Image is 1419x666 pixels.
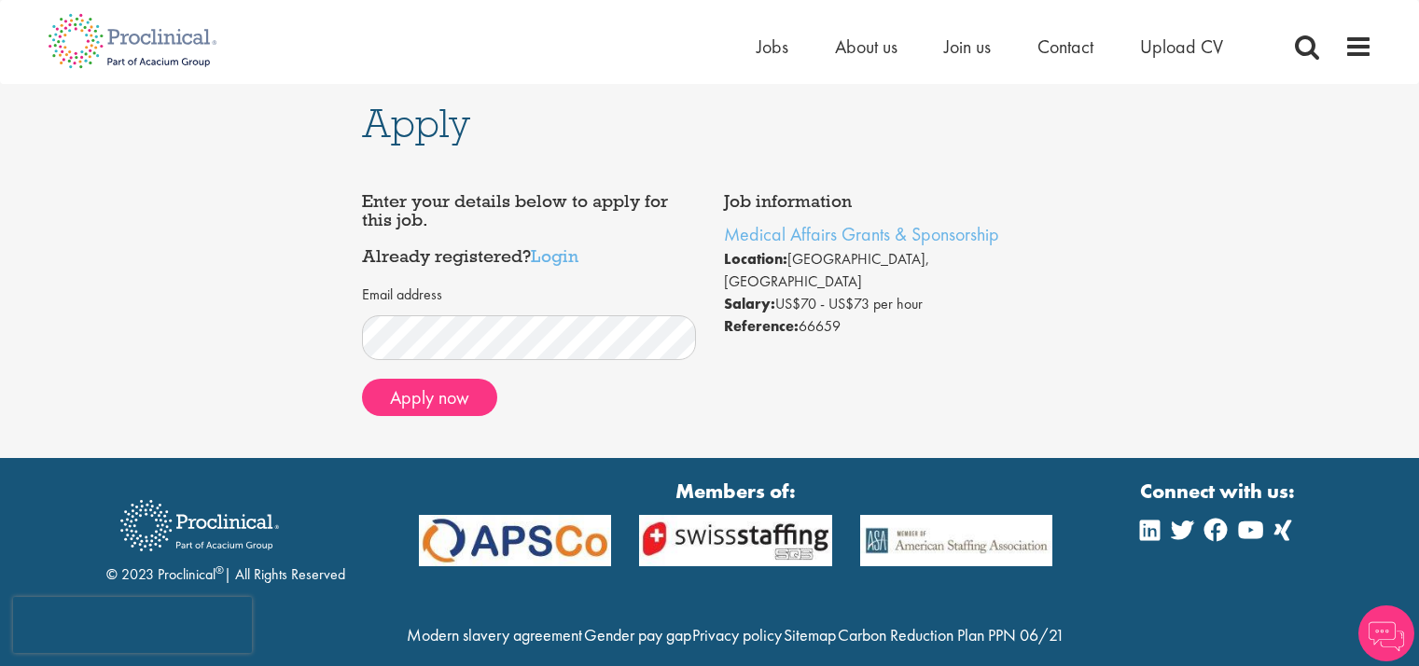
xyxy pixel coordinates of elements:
a: Login [531,244,578,267]
li: [GEOGRAPHIC_DATA], [GEOGRAPHIC_DATA] [724,248,1058,293]
a: Upload CV [1140,35,1223,59]
img: APSCo [405,515,626,566]
a: Jobs [757,35,788,59]
sup: ® [216,562,224,577]
img: APSCo [846,515,1067,566]
a: Contact [1037,35,1093,59]
label: Email address [362,284,442,306]
a: Carbon Reduction Plan PPN 06/21 [838,624,1064,645]
a: Sitemap [784,624,836,645]
li: 66659 [724,315,1058,338]
button: Apply now [362,379,497,416]
h4: Enter your details below to apply for this job. Already registered? [362,192,696,266]
a: Privacy policy [692,624,782,645]
strong: Connect with us: [1140,477,1299,506]
a: Modern slavery agreement [407,624,582,645]
li: US$70 - US$73 per hour [724,293,1058,315]
iframe: reCAPTCHA [13,597,252,653]
a: Join us [944,35,991,59]
h4: Job information [724,192,1058,211]
a: Medical Affairs Grants & Sponsorship [724,222,999,246]
strong: Reference: [724,316,799,336]
strong: Location: [724,249,787,269]
img: Proclinical Recruitment [106,487,293,564]
img: APSCo [625,515,846,566]
img: Chatbot [1358,605,1414,661]
div: © 2023 Proclinical | All Rights Reserved [106,486,345,586]
strong: Salary: [724,294,775,313]
a: About us [835,35,897,59]
span: Apply [362,98,470,148]
a: Gender pay gap [584,624,691,645]
strong: Members of: [419,477,1053,506]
